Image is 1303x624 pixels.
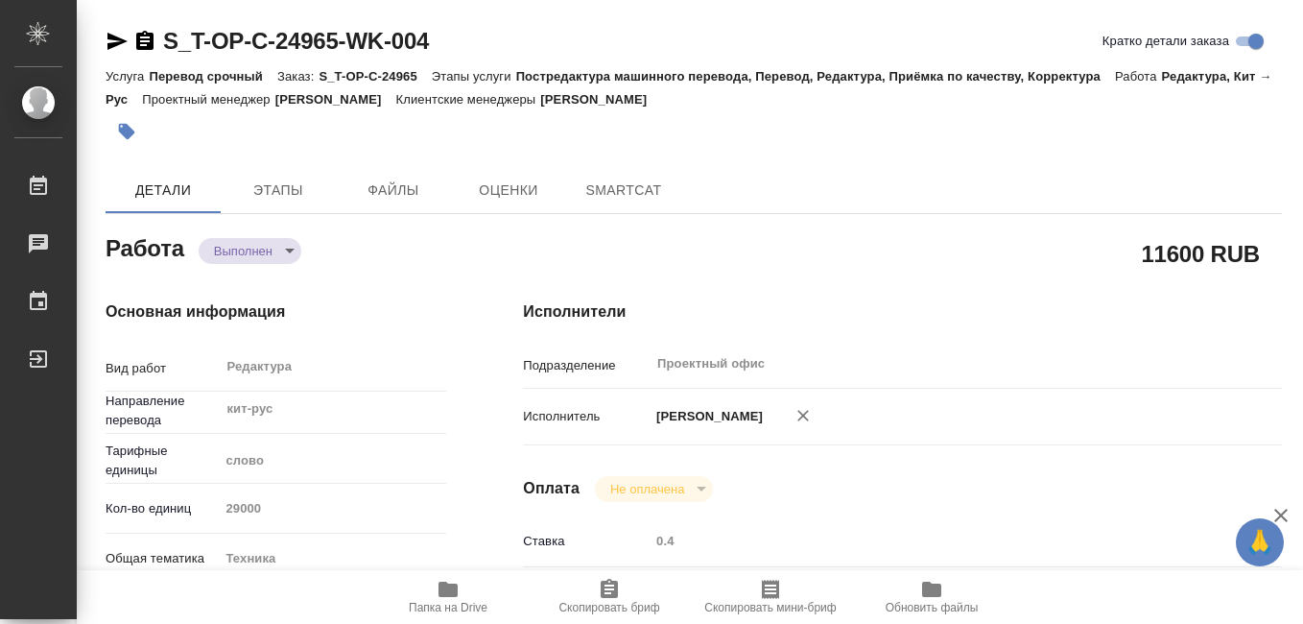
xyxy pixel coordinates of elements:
[367,570,529,624] button: Папка на Drive
[690,570,851,624] button: Скопировать мини-бриф
[149,69,277,84] p: Перевод срочный
[219,494,446,522] input: Пустое поле
[558,601,659,614] span: Скопировать бриф
[578,179,670,203] span: SmartCat
[1115,69,1162,84] p: Работа
[650,407,763,426] p: [PERSON_NAME]
[106,229,184,264] h2: Работа
[106,499,219,518] p: Кол-во единиц
[604,481,690,497] button: Не оплачена
[523,300,1282,324] h4: Исполнители
[219,444,446,477] div: слово
[523,477,580,500] h4: Оплата
[199,238,301,264] div: Выполнен
[523,532,650,551] p: Ставка
[650,527,1219,555] input: Пустое поле
[540,92,661,107] p: [PERSON_NAME]
[523,356,650,375] p: Подразделение
[208,243,278,259] button: Выполнен
[106,110,148,153] button: Добавить тэг
[1102,32,1229,51] span: Кратко детали заказа
[106,30,129,53] button: Скопировать ссылку для ЯМессенджера
[704,601,836,614] span: Скопировать мини-бриф
[319,69,431,84] p: S_T-OP-C-24965
[106,69,149,84] p: Услуга
[886,601,979,614] span: Обновить файлы
[163,28,429,54] a: S_T-OP-C-24965-WK-004
[1141,237,1260,270] h2: 11600 RUB
[232,179,324,203] span: Этапы
[782,395,824,437] button: Удалить исполнителя
[1236,518,1284,566] button: 🙏
[106,392,219,430] p: Направление перевода
[529,570,690,624] button: Скопировать бриф
[106,300,446,324] h4: Основная информация
[595,476,713,502] div: Выполнен
[409,601,487,614] span: Папка на Drive
[516,69,1115,84] p: Постредактура машинного перевода, Перевод, Редактура, Приёмка по качеству, Корректура
[133,30,156,53] button: Скопировать ссылку
[523,407,650,426] p: Исполнитель
[106,359,219,378] p: Вид работ
[106,442,219,480] p: Тарифные единицы
[117,179,209,203] span: Детали
[851,570,1012,624] button: Обновить файлы
[275,92,396,107] p: [PERSON_NAME]
[462,179,555,203] span: Оценки
[277,69,319,84] p: Заказ:
[432,69,516,84] p: Этапы услуги
[1244,522,1276,563] span: 🙏
[219,542,446,575] div: Техника
[396,92,541,107] p: Клиентские менеджеры
[142,92,274,107] p: Проектный менеджер
[347,179,439,203] span: Файлы
[106,549,219,568] p: Общая тематика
